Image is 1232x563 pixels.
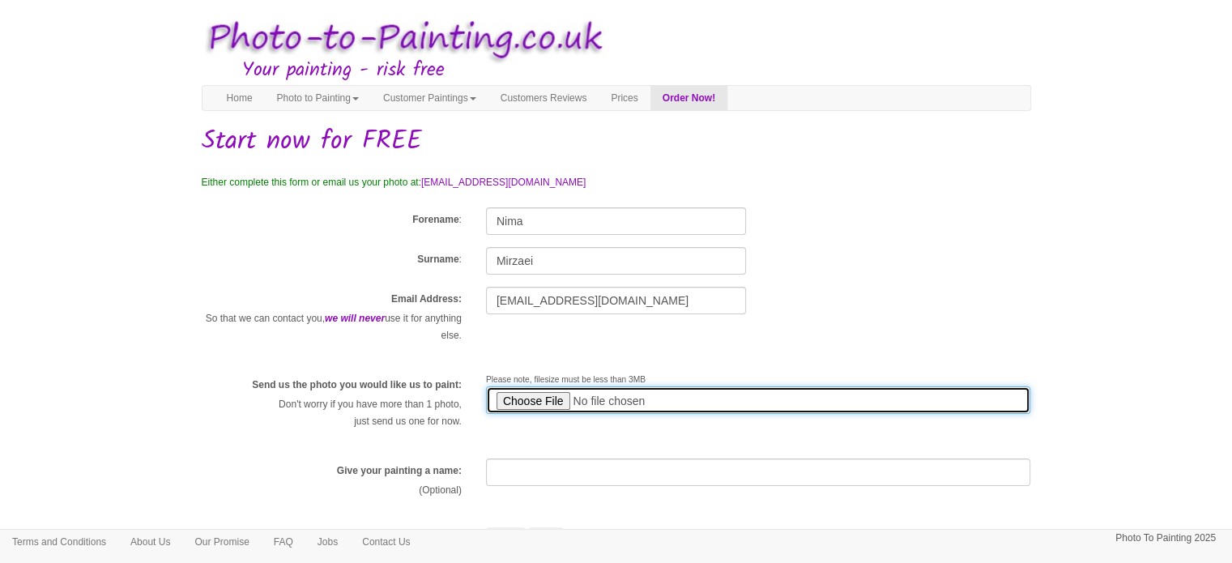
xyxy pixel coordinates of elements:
a: Contact Us [350,530,422,554]
a: Order Now! [650,86,727,110]
span: Please note, filesize must be less than 3MB [486,375,646,384]
button: Yes [486,527,526,555]
label: Surname [417,253,458,267]
a: [EMAIL_ADDRESS][DOMAIN_NAME] [421,177,586,188]
p: Don't worry if you have more than 1 photo, just send us one for now. [202,396,462,430]
a: Customer Paintings [371,86,488,110]
a: Home [215,86,265,110]
label: Send us the photo you would like us to paint: [252,378,462,392]
label: Forename [412,213,458,227]
p: (Optional) [202,482,462,499]
a: Photo to Painting [265,86,371,110]
em: we will never [325,313,385,324]
a: Our Promise [182,530,261,554]
a: About Us [118,530,182,554]
p: Photo To Painting 2025 [1115,530,1216,547]
a: FAQ [262,530,305,554]
h1: Start now for FREE [202,127,1031,156]
img: Photo to Painting [194,8,608,70]
span: Either complete this form or email us your photo at: [202,177,421,188]
a: Prices [599,86,650,110]
button: No [528,527,564,555]
a: Jobs [305,530,350,554]
h3: Your painting - risk free [242,60,1031,81]
label: Email Address: [391,292,462,306]
p: So that we can contact you, use it for anything else. [202,310,462,344]
div: : [190,247,474,271]
a: Customers Reviews [488,86,599,110]
label: Give your painting a name: [337,464,462,478]
div: : [190,207,474,231]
